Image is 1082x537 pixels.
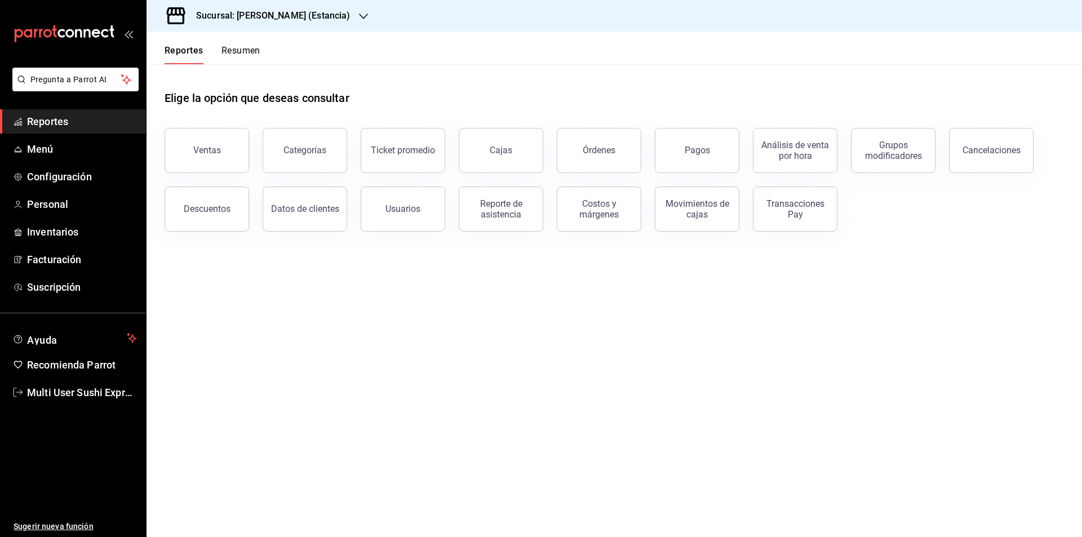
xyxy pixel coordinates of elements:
[27,141,137,157] span: Menú
[263,187,347,232] button: Datos de clientes
[283,145,326,156] div: Categorías
[27,331,122,345] span: Ayuda
[27,169,137,184] span: Configuración
[165,187,249,232] button: Descuentos
[459,187,543,232] button: Reporte de asistencia
[557,187,641,232] button: Costos y márgenes
[361,187,445,232] button: Usuarios
[27,224,137,239] span: Inventarios
[193,145,221,156] div: Ventas
[858,140,928,161] div: Grupos modificadores
[12,68,139,91] button: Pregunta a Parrot AI
[490,144,513,157] div: Cajas
[685,145,710,156] div: Pagos
[263,128,347,173] button: Categorías
[851,128,935,173] button: Grupos modificadores
[963,145,1021,156] div: Cancelaciones
[165,45,203,64] button: Reportes
[753,187,837,232] button: Transacciones Pay
[165,128,249,173] button: Ventas
[385,203,420,214] div: Usuarios
[583,145,615,156] div: Órdenes
[760,198,830,220] div: Transacciones Pay
[655,187,739,232] button: Movimientos de cajas
[27,114,137,129] span: Reportes
[8,82,139,94] a: Pregunta a Parrot AI
[165,45,260,64] div: navigation tabs
[271,203,339,214] div: Datos de clientes
[371,145,435,156] div: Ticket promedio
[564,198,634,220] div: Costos y márgenes
[27,357,137,372] span: Recomienda Parrot
[221,45,260,64] button: Resumen
[14,521,137,532] span: Sugerir nueva función
[557,128,641,173] button: Órdenes
[459,128,543,173] a: Cajas
[466,198,536,220] div: Reporte de asistencia
[184,203,230,214] div: Descuentos
[187,9,350,23] h3: Sucursal: [PERSON_NAME] (Estancia)
[30,74,121,86] span: Pregunta a Parrot AI
[27,252,137,267] span: Facturación
[655,128,739,173] button: Pagos
[165,90,349,106] h1: Elige la opción que deseas consultar
[27,197,137,212] span: Personal
[124,29,133,38] button: open_drawer_menu
[949,128,1034,173] button: Cancelaciones
[361,128,445,173] button: Ticket promedio
[27,385,137,400] span: Multi User Sushi Express
[27,279,137,295] span: Suscripción
[753,128,837,173] button: Análisis de venta por hora
[760,140,830,161] div: Análisis de venta por hora
[662,198,732,220] div: Movimientos de cajas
